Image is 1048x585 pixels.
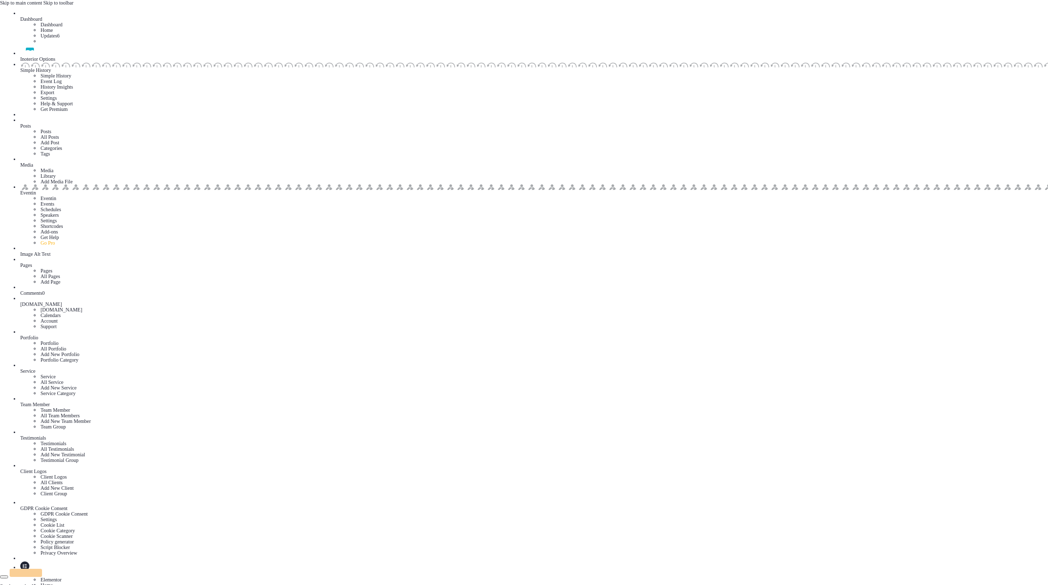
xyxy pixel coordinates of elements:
[41,134,59,140] a: All Posts
[41,274,60,279] a: All Pages
[41,457,79,463] a: Testimonial Group
[57,33,60,38] span: 6
[41,229,58,235] a: Add-ons
[41,385,76,391] a: Add New Service
[41,212,59,218] a: Speakers
[42,290,45,296] span: 0
[41,106,68,112] a: Get Premium
[41,140,59,145] a: Add Post
[41,79,62,84] a: Event Log
[20,157,1048,168] a: Media
[41,313,61,318] a: Calendars
[41,391,75,396] a: Service Category
[41,517,57,522] a: Settings
[20,251,1048,257] div: Image Alt Text
[20,329,1048,340] a: Portfolio
[41,235,59,240] a: Get Help
[41,550,77,556] a: Privacy Overview
[41,374,1048,379] li: Service
[41,346,66,352] a: All Portfolio
[20,290,1048,296] div: Comments
[20,396,1048,407] a: Team Member
[41,223,63,229] a: Shortcodes
[41,485,74,491] a: Add New Client
[41,418,91,424] a: Add New Team Member
[41,446,74,452] a: All Testimonials
[41,279,60,285] a: Add Page
[41,352,80,357] a: Add New Portfolio
[20,368,1048,374] div: Service
[41,173,56,179] a: Library
[41,528,75,533] a: Cookie Category
[20,56,1048,62] div: Inoterior Options
[20,16,1048,22] div: Dashboard
[41,129,1048,134] li: Posts
[41,357,79,363] a: Portfolio Category
[20,463,1048,474] a: Client Logos
[41,179,72,184] a: Add Media File
[20,257,1048,268] a: Pages
[20,190,1048,196] div: Eventin
[41,95,57,101] a: Settings
[41,33,60,38] a: Updates6
[41,268,1048,274] li: Pages
[41,240,55,246] a: Go Pro
[41,491,67,496] a: Client Group
[41,324,57,329] a: Support
[41,168,1048,173] li: Media
[41,441,1048,446] li: Testimonials
[41,307,1048,313] li: [DOMAIN_NAME]
[41,413,80,418] a: All Team Members
[41,424,66,430] a: Team Group
[20,162,1048,168] div: Media
[20,301,1048,307] div: [DOMAIN_NAME]
[41,511,1048,517] li: GDPR Cookie Consent
[20,505,1048,511] div: GDPR Cookie Consent
[41,533,73,539] a: Cookie Scanner
[41,151,50,157] a: Tags
[20,123,1048,129] div: Posts
[20,62,1048,73] a: Simple History
[20,48,1048,62] a: Inoterior Options
[41,101,73,106] a: Help & Support
[20,184,1048,196] a: Eventin
[20,496,1048,511] a: GDPR Cookie Consent
[41,218,57,223] a: Settings
[41,318,58,324] a: Account
[20,262,1048,268] div: Pages
[41,522,64,528] a: Cookie List
[41,474,1048,480] li: Client Logos
[20,402,1048,407] div: Team Member
[41,452,85,457] a: Add New Testimonial
[20,435,1048,441] div: Testimonials
[41,27,53,33] a: Home
[20,118,1048,129] a: Posts
[41,73,1048,79] li: Simple History
[20,335,1048,340] div: Portfolio
[41,196,1048,201] li: Eventin
[41,207,61,212] a: Schedules
[41,407,1048,413] li: Team Member
[41,145,62,151] a: Categories
[41,90,54,95] a: Export
[20,469,1048,474] div: Client Logos
[41,340,1048,346] li: Portfolio
[20,561,1048,577] a: Elementor
[41,84,73,90] a: History Insights
[20,296,1048,307] a: [DOMAIN_NAME]
[20,430,1048,441] a: Testimonials
[20,11,1048,22] a: Dashboard
[41,544,70,550] a: Script Blocker
[20,246,1048,257] a: Image Alt Text
[41,201,54,207] a: Events
[20,363,1048,374] a: Service
[41,480,63,485] a: All Clients
[41,539,74,544] a: Policy generator
[41,22,1048,27] li: Dashboard
[41,379,63,385] a: All Service
[20,67,1048,73] div: Simple History
[20,285,1048,296] a: Comments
